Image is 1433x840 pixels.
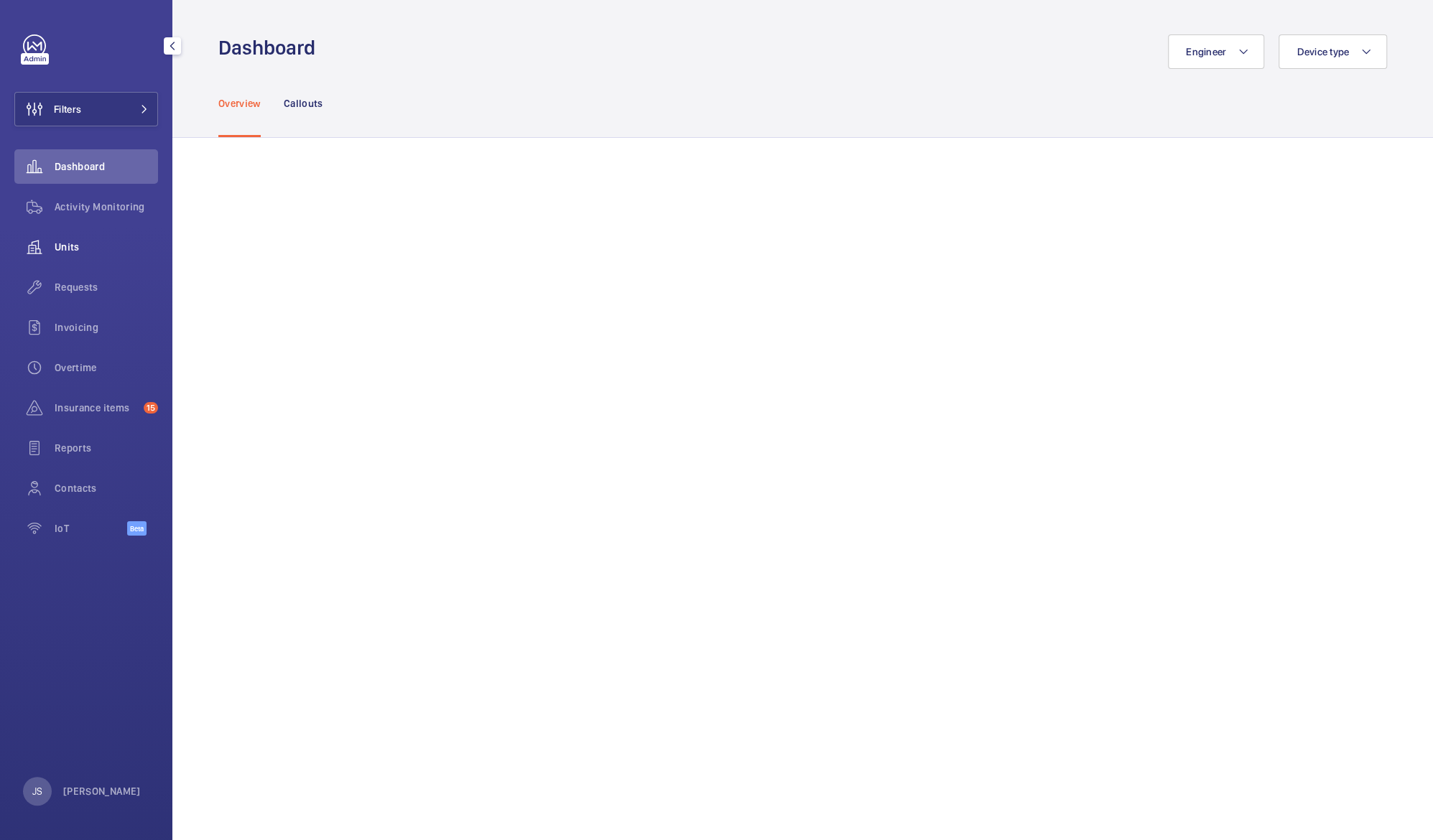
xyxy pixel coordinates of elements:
span: Requests [55,280,158,294]
span: Invoicing [55,320,158,335]
p: Overview [218,96,261,111]
button: Engineer [1168,34,1264,69]
span: 15 [144,402,158,414]
span: Beta [127,521,147,536]
p: Callouts [284,96,323,111]
span: Device type [1297,46,1349,57]
span: Reports [55,441,158,455]
span: Dashboard [55,159,158,174]
p: JS [32,784,42,798]
button: Device type [1279,34,1387,69]
span: Contacts [55,481,158,495]
button: Filters [14,92,158,126]
span: Overtime [55,360,158,375]
span: Insurance items [55,401,138,415]
span: Units [55,240,158,254]
span: Filters [54,102,81,116]
p: [PERSON_NAME] [63,784,141,798]
h1: Dashboard [218,34,324,61]
span: Engineer [1186,46,1226,57]
span: IoT [55,521,127,536]
span: Activity Monitoring [55,200,158,214]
